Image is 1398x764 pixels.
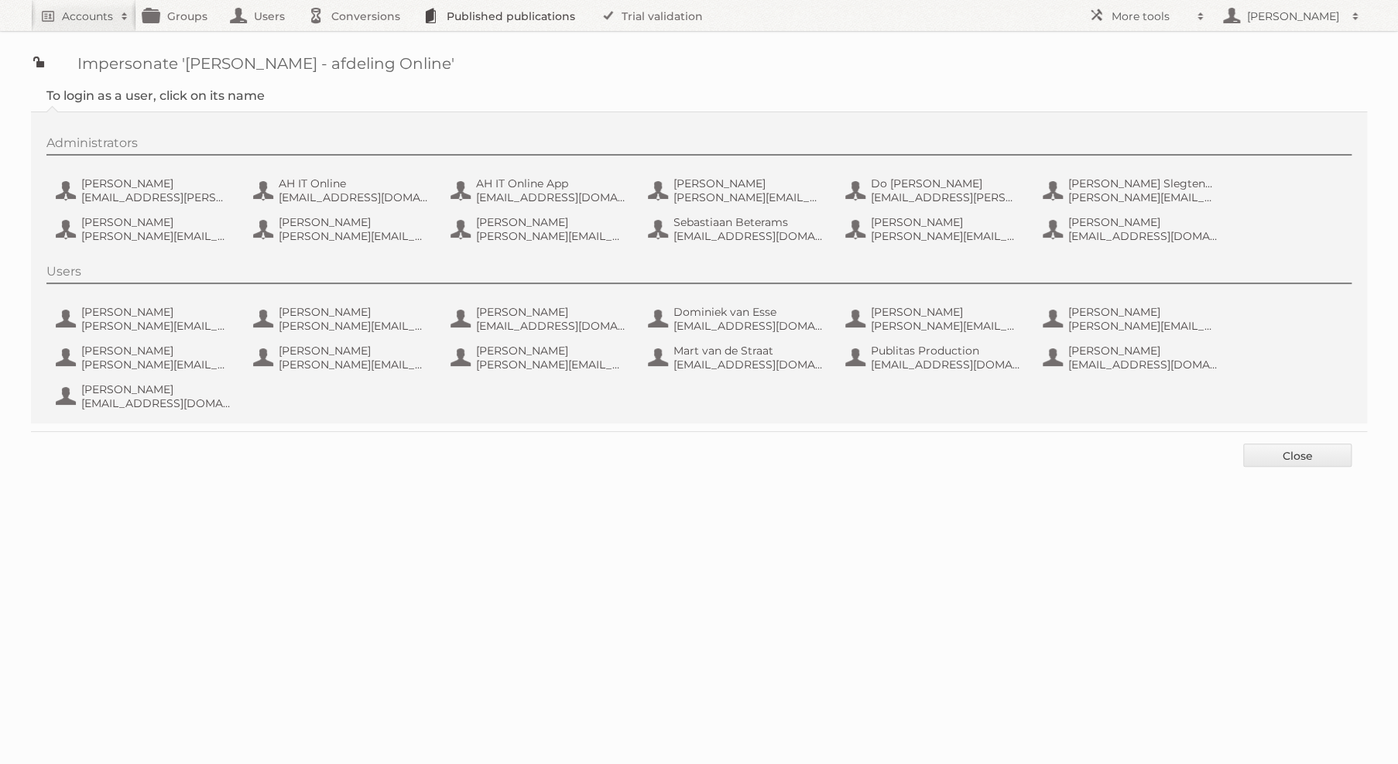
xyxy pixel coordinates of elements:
div: Administrators [46,135,1352,156]
h1: Impersonate '[PERSON_NAME] - afdeling Online' [31,54,1367,73]
button: [PERSON_NAME] [PERSON_NAME][EMAIL_ADDRESS][DOMAIN_NAME] [252,214,433,245]
span: [EMAIL_ADDRESS][PERSON_NAME][DOMAIN_NAME] [871,190,1021,204]
span: [PERSON_NAME][EMAIL_ADDRESS][PERSON_NAME][DOMAIN_NAME] [871,229,1021,243]
button: Publitas Production [EMAIL_ADDRESS][DOMAIN_NAME] [844,342,1026,373]
span: [PERSON_NAME] [476,215,626,229]
button: Sebastiaan Beterams [EMAIL_ADDRESS][DOMAIN_NAME] [646,214,828,245]
span: [PERSON_NAME] [476,344,626,358]
button: AH IT Online App [EMAIL_ADDRESS][DOMAIN_NAME] [449,175,631,206]
button: [PERSON_NAME] [PERSON_NAME][EMAIL_ADDRESS][PERSON_NAME][DOMAIN_NAME] [252,342,433,373]
button: Do [PERSON_NAME] [EMAIL_ADDRESS][PERSON_NAME][DOMAIN_NAME] [844,175,1026,206]
span: [PERSON_NAME][EMAIL_ADDRESS][PERSON_NAME][DOMAIN_NAME] [81,319,231,333]
h2: More tools [1112,9,1189,24]
button: [PERSON_NAME] [PERSON_NAME][EMAIL_ADDRESS][DOMAIN_NAME] [1041,303,1223,334]
span: [PERSON_NAME] [81,382,231,396]
span: AH IT Online [279,176,429,190]
span: [PERSON_NAME][EMAIL_ADDRESS][DOMAIN_NAME] [1068,190,1218,204]
span: [EMAIL_ADDRESS][DOMAIN_NAME] [476,319,626,333]
span: [PERSON_NAME] [1068,215,1218,229]
span: [EMAIL_ADDRESS][DOMAIN_NAME] [476,190,626,204]
h2: Accounts [62,9,113,24]
span: [PERSON_NAME] [476,305,626,319]
span: [PERSON_NAME] [81,176,231,190]
span: [EMAIL_ADDRESS][DOMAIN_NAME] [279,190,429,204]
button: [PERSON_NAME] [PERSON_NAME][EMAIL_ADDRESS][PERSON_NAME][DOMAIN_NAME] [449,214,631,245]
span: [PERSON_NAME] [1068,305,1218,319]
span: Publitas Production [871,344,1021,358]
h2: [PERSON_NAME] [1243,9,1344,24]
span: [PERSON_NAME] [871,215,1021,229]
span: AH IT Online App [476,176,626,190]
a: Close [1243,444,1352,467]
span: [EMAIL_ADDRESS][DOMAIN_NAME] [673,319,824,333]
span: [PERSON_NAME][EMAIL_ADDRESS][DOMAIN_NAME] [279,229,429,243]
button: [PERSON_NAME] [EMAIL_ADDRESS][DOMAIN_NAME] [449,303,631,334]
button: AH IT Online [EMAIL_ADDRESS][DOMAIN_NAME] [252,175,433,206]
span: Mart van de Straat [673,344,824,358]
span: [EMAIL_ADDRESS][DOMAIN_NAME] [1068,358,1218,372]
span: [PERSON_NAME] [279,215,429,229]
span: [PERSON_NAME][EMAIL_ADDRESS][DOMAIN_NAME] [673,190,824,204]
span: [EMAIL_ADDRESS][DOMAIN_NAME] [673,358,824,372]
span: [PERSON_NAME] Slegtenhorst [1068,176,1218,190]
legend: To login as a user, click on its name [46,88,265,103]
span: [PERSON_NAME][EMAIL_ADDRESS][PERSON_NAME][DOMAIN_NAME] [279,358,429,372]
span: [PERSON_NAME] [81,344,231,358]
button: [PERSON_NAME] [EMAIL_ADDRESS][DOMAIN_NAME] [1041,214,1223,245]
span: [PERSON_NAME] [81,305,231,319]
span: [EMAIL_ADDRESS][DOMAIN_NAME] [81,396,231,410]
span: [PERSON_NAME] [871,305,1021,319]
span: [EMAIL_ADDRESS][DOMAIN_NAME] [871,358,1021,372]
button: [PERSON_NAME] [PERSON_NAME][EMAIL_ADDRESS][DOMAIN_NAME] [449,342,631,373]
span: [PERSON_NAME] [81,215,231,229]
button: Dominiek van Esse [EMAIL_ADDRESS][DOMAIN_NAME] [646,303,828,334]
div: Users [46,264,1352,284]
button: [PERSON_NAME] [PERSON_NAME][EMAIL_ADDRESS][PERSON_NAME][DOMAIN_NAME] [54,342,236,373]
span: [PERSON_NAME] [279,344,429,358]
span: [PERSON_NAME][EMAIL_ADDRESS][DOMAIN_NAME] [871,319,1021,333]
span: [PERSON_NAME][EMAIL_ADDRESS][DOMAIN_NAME] [81,229,231,243]
button: [PERSON_NAME] [PERSON_NAME][EMAIL_ADDRESS][DOMAIN_NAME] [252,303,433,334]
span: [EMAIL_ADDRESS][DOMAIN_NAME] [1068,229,1218,243]
span: [PERSON_NAME][EMAIL_ADDRESS][DOMAIN_NAME] [279,319,429,333]
button: [PERSON_NAME] [PERSON_NAME][EMAIL_ADDRESS][DOMAIN_NAME] [646,175,828,206]
button: Mart van de Straat [EMAIL_ADDRESS][DOMAIN_NAME] [646,342,828,373]
span: Sebastiaan Beterams [673,215,824,229]
span: [EMAIL_ADDRESS][PERSON_NAME][DOMAIN_NAME] [81,190,231,204]
span: [PERSON_NAME][EMAIL_ADDRESS][PERSON_NAME][DOMAIN_NAME] [81,358,231,372]
button: [PERSON_NAME] [PERSON_NAME][EMAIL_ADDRESS][DOMAIN_NAME] [54,214,236,245]
button: [PERSON_NAME] [PERSON_NAME][EMAIL_ADDRESS][PERSON_NAME][DOMAIN_NAME] [844,214,1026,245]
span: [EMAIL_ADDRESS][DOMAIN_NAME] [673,229,824,243]
button: [PERSON_NAME] [EMAIL_ADDRESS][PERSON_NAME][DOMAIN_NAME] [54,175,236,206]
span: [PERSON_NAME] [1068,344,1218,358]
span: Do [PERSON_NAME] [871,176,1021,190]
button: [PERSON_NAME] [PERSON_NAME][EMAIL_ADDRESS][DOMAIN_NAME] [844,303,1026,334]
button: [PERSON_NAME] [EMAIL_ADDRESS][DOMAIN_NAME] [1041,342,1223,373]
span: [PERSON_NAME] [279,305,429,319]
span: [PERSON_NAME][EMAIL_ADDRESS][DOMAIN_NAME] [1068,319,1218,333]
span: [PERSON_NAME][EMAIL_ADDRESS][PERSON_NAME][DOMAIN_NAME] [476,229,626,243]
button: [PERSON_NAME] [PERSON_NAME][EMAIL_ADDRESS][PERSON_NAME][DOMAIN_NAME] [54,303,236,334]
button: [PERSON_NAME] Slegtenhorst [PERSON_NAME][EMAIL_ADDRESS][DOMAIN_NAME] [1041,175,1223,206]
button: [PERSON_NAME] [EMAIL_ADDRESS][DOMAIN_NAME] [54,381,236,412]
span: Dominiek van Esse [673,305,824,319]
span: [PERSON_NAME] [673,176,824,190]
span: [PERSON_NAME][EMAIL_ADDRESS][DOMAIN_NAME] [476,358,626,372]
